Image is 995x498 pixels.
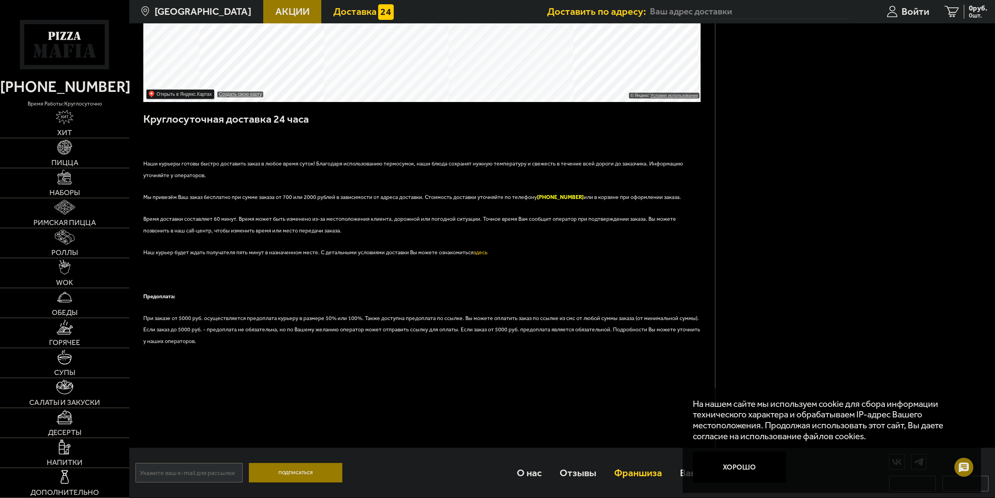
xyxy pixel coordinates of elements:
[333,7,377,17] span: Доставка
[143,112,701,137] h3: Круглосуточная доставка 24 часа
[902,7,929,17] span: Войти
[49,339,80,346] span: Горячее
[48,429,81,436] span: Десерты
[143,194,681,201] span: Мы привезём Ваш заказ бесплатно при сумме заказа от 700 или 2000 рублей в зависимости от адреса д...
[51,249,78,256] span: Роллы
[143,249,489,256] span: Наш курьер будет ждать получателя пять минут в назначенном месте. С детальными условиями доставки...
[143,216,676,234] span: Время доставки составляет 60 минут. Время может быть изменено из-за местоположения клиента, дорож...
[54,369,75,376] span: Супы
[146,90,214,99] ymaps: Открыть в Яндекс.Картах
[249,463,342,482] button: Подписаться
[143,160,683,179] span: Наши курьеры готовы быстро доставить заказ в любое время суток! Благодаря использованию термосумо...
[693,452,786,483] button: Хорошо
[49,189,80,196] span: Наборы
[650,5,849,19] input: Ваш адрес доставки
[378,4,394,20] img: 15daf4d41897b9f0e9f617042186c801.svg
[51,159,78,166] span: Пицца
[508,456,551,490] a: О нас
[969,5,987,12] span: 0 руб.
[56,279,73,286] span: WOK
[650,93,698,98] a: Условия использования
[47,459,83,466] span: Напитки
[29,399,100,406] span: Салаты и закуски
[275,7,310,17] span: Акции
[605,456,671,490] a: Франшиза
[57,129,72,136] span: Хит
[217,92,263,97] a: Создать свою карту
[143,315,700,345] span: При заказе от 5000 руб. осуществляется предоплата курьеру в размере 50% или 100%. Также доступна ...
[547,7,650,17] span: Доставить по адресу:
[30,489,99,496] span: Дополнительно
[551,456,605,490] a: Отзывы
[969,12,987,19] span: 0 шт.
[537,194,584,201] b: [PHONE_NUMBER]
[671,456,731,490] a: Вакансии
[155,7,251,17] span: [GEOGRAPHIC_DATA]
[693,399,966,442] p: На нашем сайте мы используем cookie для сбора информации технического характера и обрабатываем IP...
[136,463,243,482] input: Укажите ваш e-mail для рассылки
[474,249,488,256] a: здесь
[157,90,212,99] ymaps: Открыть в Яндекс.Картах
[52,309,77,316] span: Обеды
[143,293,175,300] b: Предоплата:
[33,219,96,226] span: Римская пицца
[630,93,649,98] ymaps: © Яндекс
